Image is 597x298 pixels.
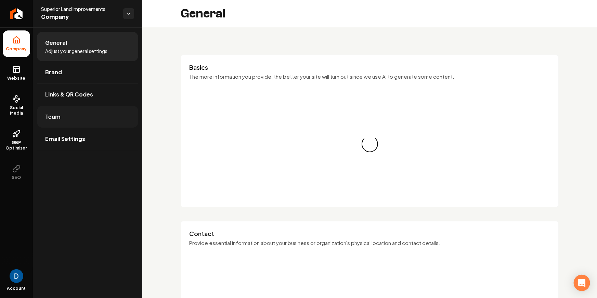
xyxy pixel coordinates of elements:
span: Adjust your general settings. [45,48,109,54]
img: Rebolt Logo [10,8,23,19]
a: Website [3,60,30,87]
span: Brand [45,68,62,76]
img: David Rice [10,269,23,283]
a: Links & QR Codes [37,83,138,105]
span: Account [7,286,26,291]
span: Social Media [3,105,30,116]
div: Loading [361,135,379,153]
h2: General [181,7,225,21]
p: Provide essential information about your business or organization's physical location and contact... [189,239,550,247]
div: Open Intercom Messenger [574,275,590,291]
h3: Contact [189,230,550,238]
span: Company [3,46,30,52]
span: Website [5,76,28,81]
a: Social Media [3,89,30,121]
button: Open user button [10,269,23,283]
h3: Basics [189,63,550,72]
a: Team [37,106,138,128]
span: Links & QR Codes [45,90,93,99]
a: Email Settings [37,128,138,150]
span: Team [45,113,61,121]
a: GBP Optimizer [3,124,30,156]
span: Superior Land Improvements [41,5,118,12]
span: GBP Optimizer [3,140,30,151]
span: Company [41,12,118,22]
span: SEO [9,175,24,180]
span: Email Settings [45,135,85,143]
a: Brand [37,61,138,83]
span: General [45,39,67,47]
button: SEO [3,159,30,186]
p: The more information you provide, the better your site will turn out since we use AI to generate ... [189,73,550,81]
